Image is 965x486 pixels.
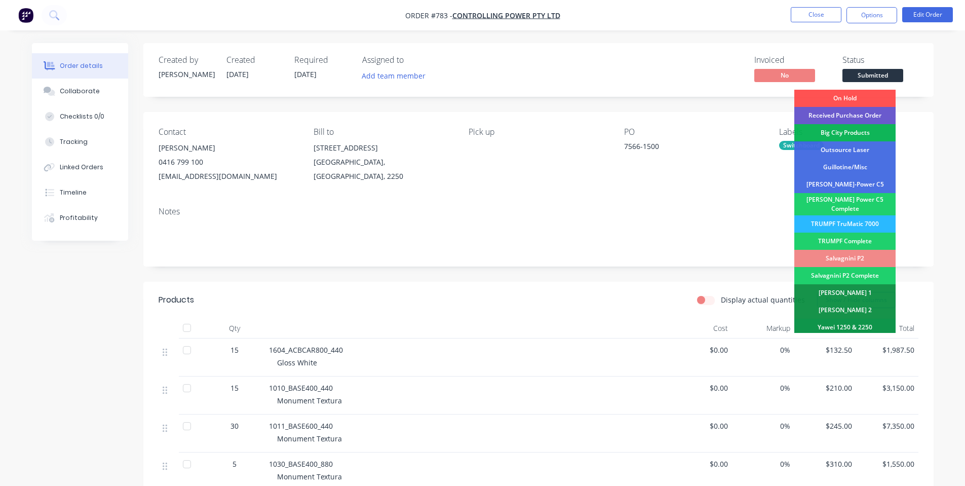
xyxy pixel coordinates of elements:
span: $245.00 [798,421,853,431]
span: 15 [230,345,239,355]
div: Cost [670,318,732,339]
div: Notes [159,207,918,216]
div: [PERSON_NAME] Power C5 Complete [794,193,896,215]
div: Pick up [469,127,607,137]
div: Markup [732,318,794,339]
span: Monument Textura [277,472,342,481]
button: Add team member [362,69,431,83]
div: [PERSON_NAME] 2 [794,302,896,319]
div: Guillotine/Misc [794,159,896,176]
div: Big City Products [794,124,896,141]
div: [PERSON_NAME] [159,69,214,80]
button: Linked Orders [32,155,128,180]
div: [PERSON_NAME] [159,141,297,155]
label: Display actual quantities [721,294,805,305]
button: Checklists 0/0 [32,104,128,129]
div: PO [624,127,763,137]
div: [STREET_ADDRESS][GEOGRAPHIC_DATA], [GEOGRAPHIC_DATA], 2250 [314,141,452,183]
span: $7,350.00 [860,421,914,431]
div: Required [294,55,350,65]
span: 1010_BASE400_440 [269,383,333,393]
div: [GEOGRAPHIC_DATA], [GEOGRAPHIC_DATA], 2250 [314,155,452,183]
div: Products [159,294,194,306]
div: [STREET_ADDRESS] [314,141,452,155]
span: $0.00 [674,383,728,393]
div: TRUMPF Complete [794,233,896,250]
span: 1030_BASE400_880 [269,459,333,469]
div: [PERSON_NAME]0416 799 100[EMAIL_ADDRESS][DOMAIN_NAME] [159,141,297,183]
div: Collaborate [60,87,100,96]
span: Monument Textura [277,396,342,405]
div: Salvagnini P2 Complete [794,267,896,284]
button: Submitted [842,69,903,84]
div: Bill to [314,127,452,137]
span: $3,150.00 [860,383,914,393]
button: Tracking [32,129,128,155]
span: 15 [230,383,239,393]
div: Profitability [60,213,98,222]
span: Gloss White [277,358,317,367]
span: [DATE] [226,69,249,79]
button: Add team member [356,69,431,83]
div: Received Purchase Order [794,107,896,124]
div: Timeline [60,188,87,197]
div: Outsource Laser [794,141,896,159]
button: Collaborate [32,79,128,104]
div: On Hold [794,90,896,107]
a: Controlling Power Pty Ltd [452,11,560,20]
button: Order details [32,53,128,79]
div: Invoiced [754,55,830,65]
span: 1011_BASE600_440 [269,421,333,431]
div: [EMAIL_ADDRESS][DOMAIN_NAME] [159,169,297,183]
div: Assigned to [362,55,464,65]
div: Checklists 0/0 [60,112,104,121]
div: Linked Orders [60,163,103,172]
span: [DATE] [294,69,317,79]
span: Order #783 - [405,11,452,20]
div: TRUMPF TruMatic 7000 [794,215,896,233]
div: [PERSON_NAME] 1 [794,284,896,302]
span: $0.00 [674,421,728,431]
div: 0416 799 100 [159,155,297,169]
span: $0.00 [674,459,728,469]
div: Created by [159,55,214,65]
div: Switchboard [779,141,824,150]
img: Factory [18,8,33,23]
span: Submitted [842,69,903,82]
button: Timeline [32,180,128,205]
span: $210.00 [798,383,853,393]
span: $1,987.50 [860,345,914,355]
div: [PERSON_NAME]-Power C5 [794,176,896,193]
button: Edit Order [902,7,953,22]
span: 1604_ACBCAR800_440 [269,345,343,355]
span: 30 [230,421,239,431]
div: Labels [779,127,918,137]
div: 7566-1500 [624,141,751,155]
span: $132.50 [798,345,853,355]
span: 0% [736,421,790,431]
span: 0% [736,459,790,469]
button: Options [846,7,897,23]
span: No [754,69,815,82]
button: Close [791,7,841,22]
div: Order details [60,61,103,70]
button: Profitability [32,205,128,231]
span: 0% [736,345,790,355]
div: Status [842,55,918,65]
div: Tracking [60,137,88,146]
span: 5 [233,459,237,469]
span: $0.00 [674,345,728,355]
span: $310.00 [798,459,853,469]
span: 0% [736,383,790,393]
div: Salvagnini P2 [794,250,896,267]
div: Yawei 1250 & 2250 [794,319,896,336]
div: Contact [159,127,297,137]
span: Monument Textura [277,434,342,443]
span: $1,550.00 [860,459,914,469]
div: Qty [204,318,265,339]
div: Created [226,55,282,65]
